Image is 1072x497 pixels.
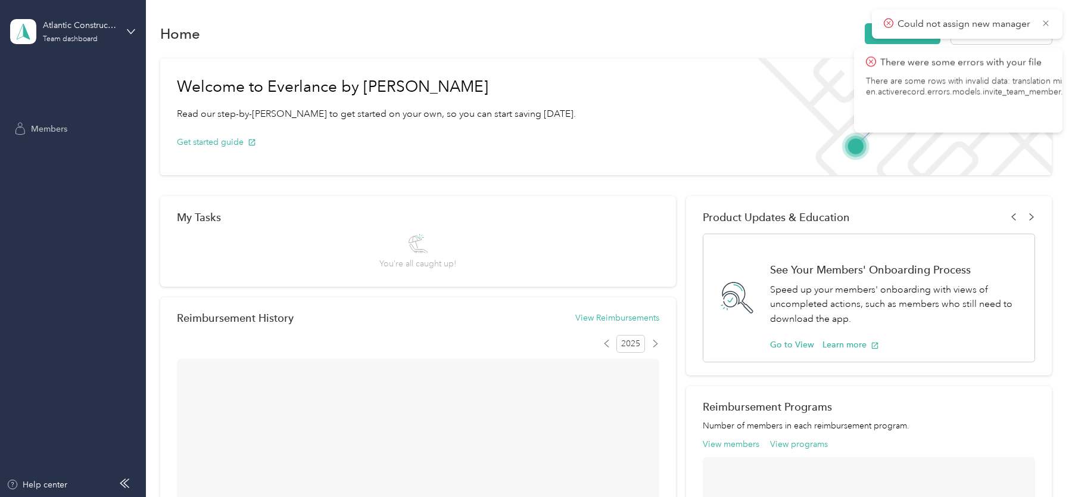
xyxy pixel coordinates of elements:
[770,282,1021,327] p: Speed up your members' onboarding with views of uncompleted actions, such as members who still ne...
[770,438,828,451] button: View programs
[160,27,200,40] h1: Home
[865,23,940,44] button: Invite members
[703,420,1034,432] p: Number of members in each reimbursement program.
[770,338,814,351] button: Go to View
[822,338,879,351] button: Learn more
[43,19,117,32] div: Atlantic Constructors
[177,312,294,324] h2: Reimbursement History
[177,136,256,148] button: Get started guide
[616,335,645,353] span: 2025
[379,257,456,270] span: You’re all caught up!
[1005,430,1072,497] iframe: Everlance-gr Chat Button Frame
[746,58,1051,175] img: Welcome to everlance
[703,438,759,451] button: View members
[177,107,576,122] p: Read our step-by-[PERSON_NAME] to get started on your own, so you can start saving [DATE].
[575,312,659,324] button: View Reimbursements
[703,400,1034,413] h2: Reimbursement Programs
[31,123,67,135] span: Members
[770,263,1021,276] h1: See Your Members' Onboarding Process
[7,479,67,491] button: Help center
[177,77,576,97] h1: Welcome to Everlance by [PERSON_NAME]
[177,211,659,223] div: My Tasks
[898,17,1033,32] p: Could not assign new manager
[703,211,850,223] span: Product Updates & Education
[43,36,98,43] div: Team dashboard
